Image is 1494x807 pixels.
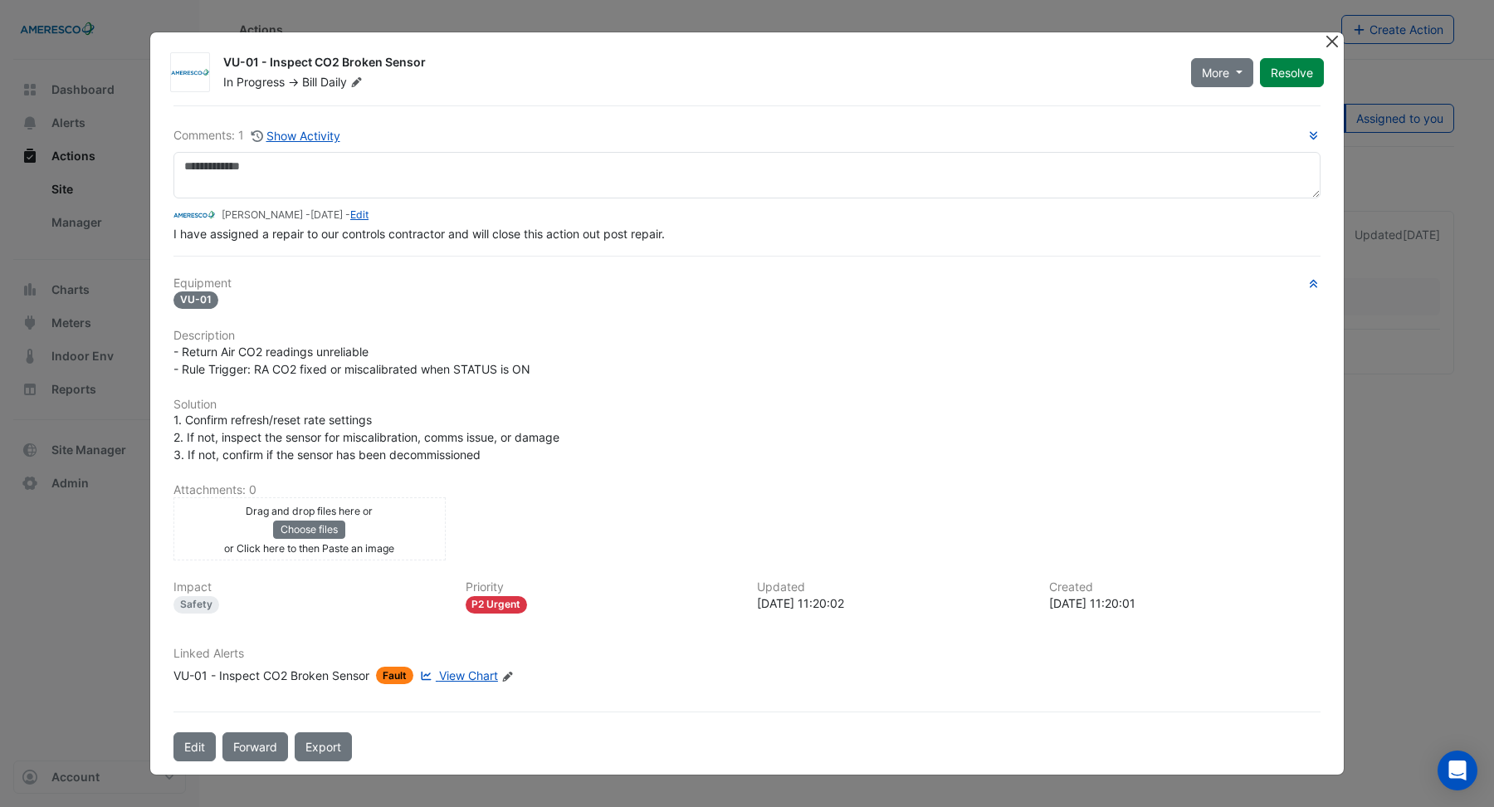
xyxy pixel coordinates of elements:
small: or Click here to then Paste an image [224,542,394,555]
span: View Chart [439,668,498,682]
div: Open Intercom Messenger [1438,751,1477,790]
small: Drag and drop files here or [246,505,373,517]
button: Forward [222,732,288,761]
a: Export [295,732,352,761]
h6: Priority [466,580,738,594]
button: More [1191,58,1253,87]
span: Daily [320,74,366,90]
span: More [1202,64,1229,81]
span: In Progress [223,75,285,89]
h6: Attachments: 0 [173,483,1321,497]
div: [DATE] 11:20:02 [757,594,1029,612]
span: I have assigned a repair to our controls contractor and will close this action out post repair. [173,227,665,241]
div: VU-01 - Inspect CO2 Broken Sensor [223,54,1171,74]
span: 1. Confirm refresh/reset rate settings 2. If not, inspect the sensor for miscalibration, comms is... [173,413,559,462]
small: [PERSON_NAME] - - [222,208,369,223]
fa-icon: Edit Linked Alerts [501,670,514,682]
button: Close [1323,32,1340,50]
a: Edit [350,208,369,221]
h6: Equipment [173,276,1321,291]
div: VU-01 - Inspect CO2 Broken Sensor [173,667,369,684]
span: Bill [302,75,317,89]
span: -> [288,75,299,89]
button: Show Activity [251,126,341,145]
button: Resolve [1260,58,1324,87]
span: Fault [376,667,413,684]
button: Choose files [273,521,345,539]
h6: Updated [757,580,1029,594]
button: Edit [173,732,216,761]
img: Ameresco [173,206,215,224]
div: Safety [173,596,219,614]
h6: Created [1049,580,1321,594]
span: VU-01 [173,291,218,309]
h6: Linked Alerts [173,647,1321,661]
div: P2 Urgent [466,596,528,614]
span: 2025-06-27 11:20:02 [310,208,343,221]
h6: Impact [173,580,446,594]
h6: Solution [173,398,1321,412]
span: - Return Air CO2 readings unreliable - Rule Trigger: RA CO2 fixed or miscalibrated when STATUS is ON [173,345,530,376]
div: Comments: 1 [173,126,341,145]
a: View Chart [417,667,498,684]
img: Ameresco [171,65,209,81]
h6: Description [173,329,1321,343]
div: [DATE] 11:20:01 [1049,594,1321,612]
